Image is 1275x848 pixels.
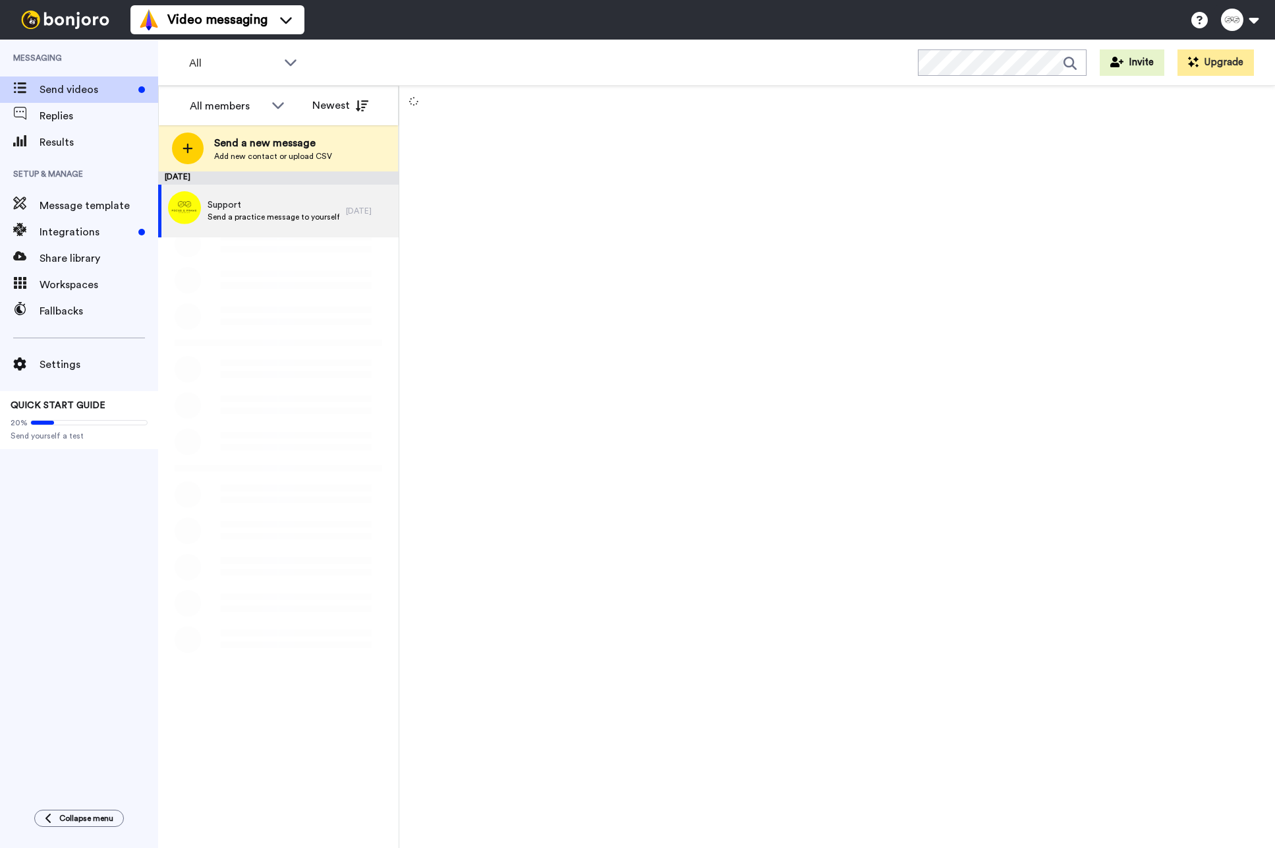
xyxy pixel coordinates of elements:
div: [DATE] [158,171,399,185]
button: Upgrade [1177,49,1254,76]
span: QUICK START GUIDE [11,401,105,410]
span: Send a practice message to yourself [208,212,339,222]
img: 6e1b2a8e-4490-41e4-9a24-ef07331940af.png [168,191,201,224]
div: [DATE] [346,206,392,216]
span: Add new contact or upload CSV [214,151,332,162]
span: Collapse menu [59,813,113,824]
img: bj-logo-header-white.svg [16,11,115,29]
span: Settings [40,357,158,373]
span: Send videos [40,82,133,98]
span: All [189,55,277,71]
button: Newest [302,92,378,119]
img: vm-color.svg [138,9,159,30]
span: Message template [40,198,158,214]
span: Integrations [40,224,133,240]
span: Fallbacks [40,303,158,319]
button: Invite [1100,49,1164,76]
span: Workspaces [40,277,158,293]
span: 20% [11,417,28,428]
button: Collapse menu [34,810,124,827]
span: Share library [40,251,158,266]
span: Send a new message [214,135,332,151]
span: Support [208,198,339,212]
span: Send yourself a test [11,431,148,441]
span: Video messaging [167,11,268,29]
span: Replies [40,108,158,124]
div: All members [190,98,265,114]
span: Results [40,135,158,150]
